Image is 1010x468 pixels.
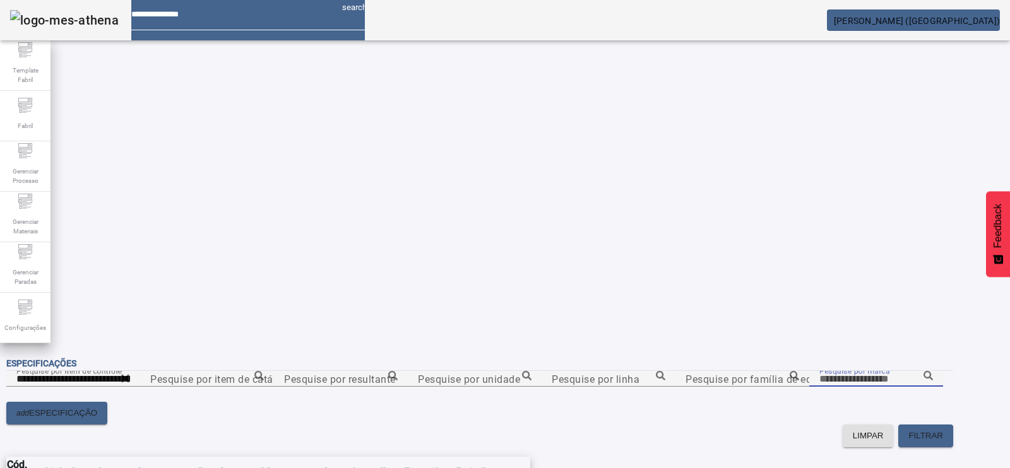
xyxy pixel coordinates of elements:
mat-label: Pesquise por unidade [418,373,520,385]
input: Number [418,371,532,387]
span: [PERSON_NAME] ([GEOGRAPHIC_DATA]) [834,16,1000,26]
span: Especificações [6,358,76,368]
span: Template Fabril [6,62,44,88]
input: Number [284,371,398,387]
input: Number [150,371,264,387]
mat-label: Pesquise por resultante [284,373,396,385]
mat-label: Pesquise por marca [819,366,890,375]
mat-label: Pesquise por família de equipamento [686,373,863,385]
span: Gerenciar Paradas [6,264,44,290]
span: Gerenciar Materiais [6,213,44,240]
button: addESPECIFICAÇÃO [6,402,107,424]
span: ESPECIFICAÇÃO [29,407,97,419]
mat-label: Pesquise por item de controle [16,366,122,375]
input: Number [16,371,130,387]
input: Number [552,371,665,387]
span: FILTRAR [908,430,943,442]
span: Fabril [14,117,37,134]
img: logo-mes-athena [10,10,119,30]
span: Gerenciar Processo [6,163,44,189]
button: FILTRAR [898,424,953,447]
span: LIMPAR [853,430,884,442]
input: Number [686,371,799,387]
mat-label: Pesquise por item de catálogo [150,373,294,385]
button: Feedback - Mostrar pesquisa [986,191,1010,277]
span: Configurações [1,319,50,336]
button: LIMPAR [843,424,894,447]
input: Number [819,371,933,387]
mat-label: Pesquise por linha [552,373,639,385]
span: Feedback [992,204,1004,248]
